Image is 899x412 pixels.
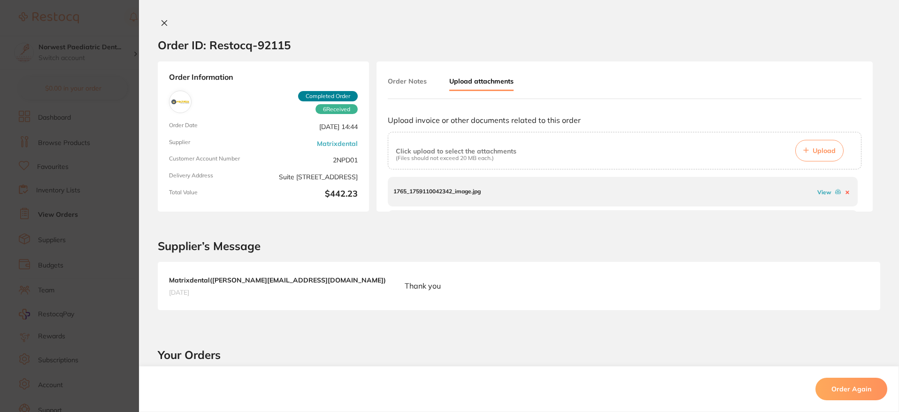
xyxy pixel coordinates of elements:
[817,189,831,196] a: View
[813,146,836,155] span: Upload
[158,348,880,362] h2: Your Orders
[169,189,260,200] span: Total Value
[815,378,887,400] button: Order Again
[405,281,441,291] p: Thank you
[267,122,358,131] span: [DATE] 14:44
[298,91,358,101] span: Completed Order
[388,73,427,90] button: Order Notes
[171,93,189,111] img: Matrixdental
[169,73,358,83] strong: Order Information
[315,104,358,114] span: Received
[317,140,358,147] a: Matrixdental
[158,38,291,52] h2: Order ID: Restocq- 92115
[449,73,514,91] button: Upload attachments
[158,240,880,253] h2: Supplier’s Message
[393,188,481,195] p: 1765_1759110042342_image.jpg
[169,276,386,284] b: Matrixdental ( [PERSON_NAME][EMAIL_ADDRESS][DOMAIN_NAME] )
[169,155,260,165] span: Customer Account Number
[795,140,844,161] button: Upload
[267,155,358,165] span: 2NPD01
[169,122,260,131] span: Order Date
[267,172,358,182] span: Suite [STREET_ADDRESS]
[169,139,260,148] span: Supplier
[267,189,358,200] b: $442.23
[396,155,516,161] p: (Files should not exceed 20 MB each.)
[169,172,260,182] span: Delivery Address
[396,147,516,155] p: Click upload to select the attachments
[169,288,386,297] span: [DATE]
[388,116,861,124] p: Upload invoice or other documents related to this order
